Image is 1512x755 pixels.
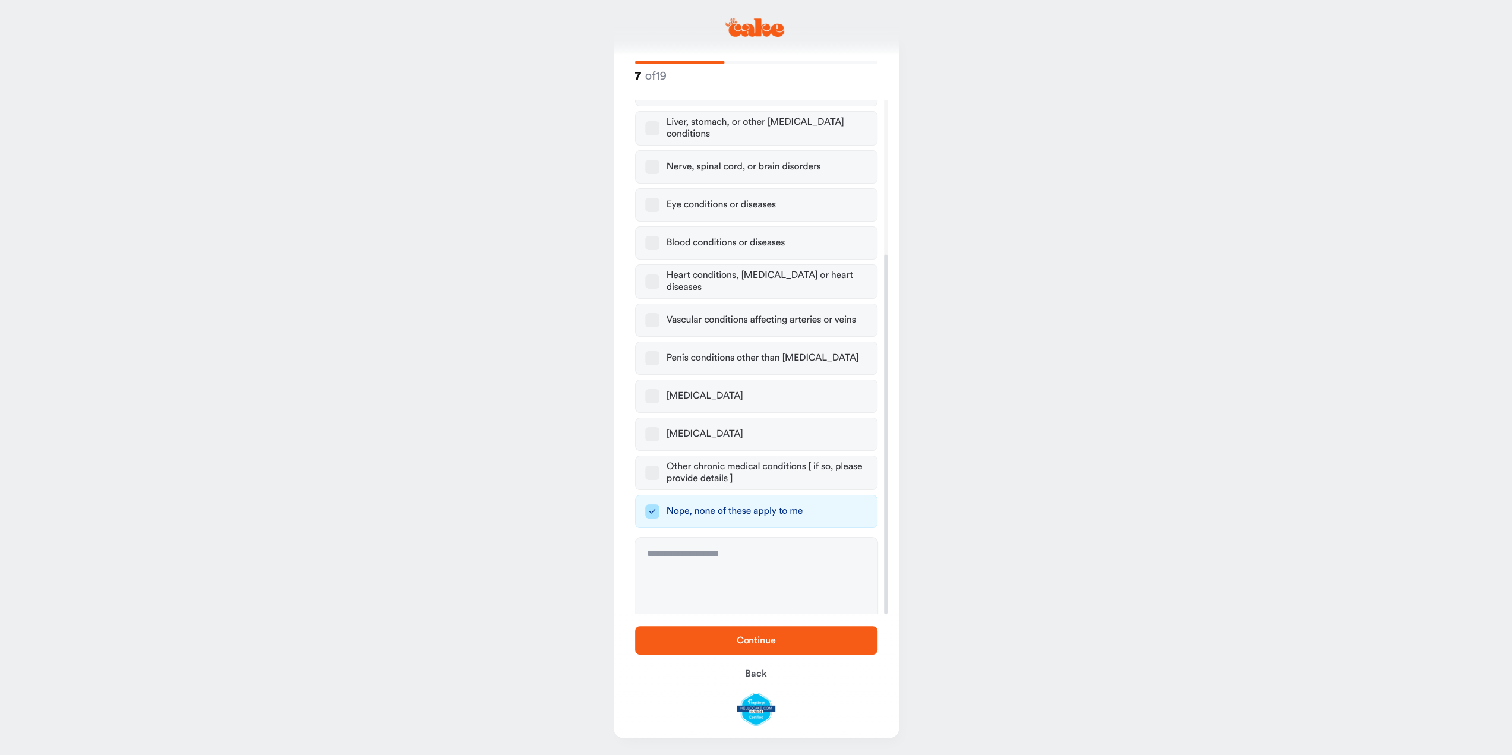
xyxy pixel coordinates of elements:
[667,390,743,402] div: [MEDICAL_DATA]
[645,389,659,403] button: [MEDICAL_DATA]
[645,198,659,212] button: Eye conditions or diseases
[635,659,877,688] button: Back
[667,237,785,249] div: Blood conditions or diseases
[645,160,659,174] button: Nerve, spinal cord, or brain disorders
[635,69,641,84] span: 7
[635,68,667,83] strong: of 19
[645,504,659,519] button: Nope, none of these apply to me
[645,121,659,135] button: Liver, stomach, or other [MEDICAL_DATA] conditions
[667,199,776,211] div: Eye conditions or diseases
[667,314,856,326] div: Vascular conditions affecting arteries or veins
[745,669,766,678] span: Back
[635,626,877,655] button: Continue
[737,636,776,645] span: Continue
[645,466,659,480] button: Other chronic medical conditions [ if so, please provide details ]
[645,427,659,441] button: [MEDICAL_DATA]
[645,236,659,250] button: Blood conditions or diseases
[667,506,803,517] div: Nope, none of these apply to me
[667,428,743,440] div: [MEDICAL_DATA]
[667,116,867,140] div: Liver, stomach, or other [MEDICAL_DATA] conditions
[737,693,775,726] img: legit-script-certified.png
[667,161,821,173] div: Nerve, spinal cord, or brain disorders
[645,274,659,289] button: Heart conditions, [MEDICAL_DATA] or heart diseases
[645,351,659,365] button: Penis conditions other than [MEDICAL_DATA]
[667,352,859,364] div: Penis conditions other than [MEDICAL_DATA]
[667,461,867,485] div: Other chronic medical conditions [ if so, please provide details ]
[645,313,659,327] button: Vascular conditions affecting arteries or veins
[667,270,867,293] div: Heart conditions, [MEDICAL_DATA] or heart diseases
